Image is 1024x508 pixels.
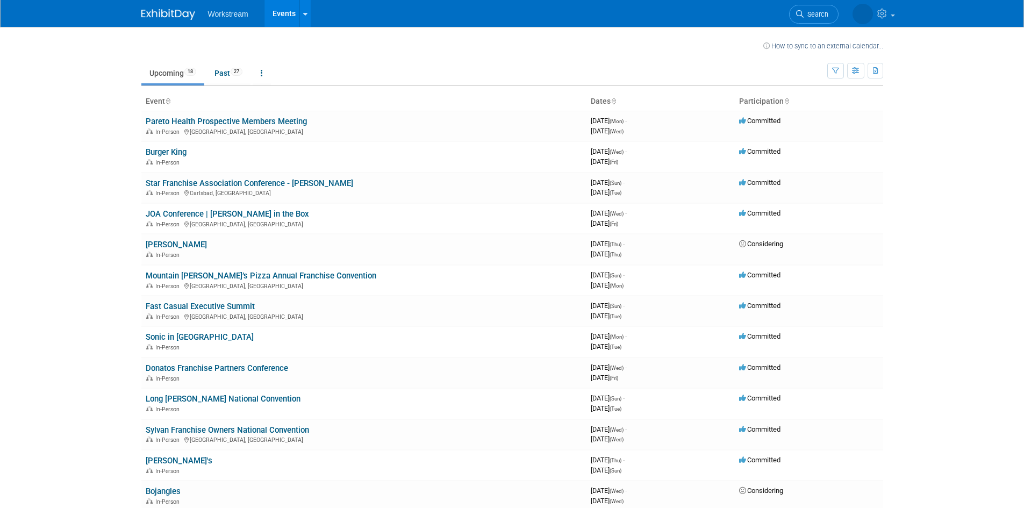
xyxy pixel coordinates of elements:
span: - [625,117,627,125]
span: (Tue) [610,190,621,196]
span: [DATE] [591,435,624,443]
span: [DATE] [591,147,627,155]
span: (Wed) [610,437,624,442]
span: [DATE] [591,404,621,412]
span: [DATE] [591,394,625,402]
img: Patrick Ledesma [853,4,873,24]
span: [DATE] [591,332,627,340]
a: Sylvan Franchise Owners National Convention [146,425,309,435]
a: Search [789,5,839,24]
span: (Sun) [610,468,621,474]
img: In-Person Event [146,128,153,134]
a: Sort by Start Date [611,97,616,105]
span: - [625,332,627,340]
span: (Fri) [610,159,618,165]
span: (Mon) [610,118,624,124]
span: Considering [739,486,783,495]
div: [GEOGRAPHIC_DATA], [GEOGRAPHIC_DATA] [146,312,582,320]
span: (Wed) [610,488,624,494]
img: In-Person Event [146,159,153,164]
a: Sonic in [GEOGRAPHIC_DATA] [146,332,254,342]
img: In-Person Event [146,252,153,257]
span: (Wed) [610,128,624,134]
span: - [623,240,625,248]
span: (Thu) [610,457,621,463]
span: In-Person [155,252,183,259]
span: In-Person [155,128,183,135]
span: (Sun) [610,273,621,278]
span: [DATE] [591,240,625,248]
span: Committed [739,302,780,310]
span: (Wed) [610,149,624,155]
span: (Tue) [610,406,621,412]
span: - [623,394,625,402]
span: (Tue) [610,313,621,319]
span: (Sun) [610,180,621,186]
a: Past27 [206,63,250,83]
span: (Fri) [610,221,618,227]
span: Workstream [208,10,248,18]
a: Fast Casual Executive Summit [146,302,255,311]
a: Donatos Franchise Partners Conference [146,363,288,373]
span: Committed [739,117,780,125]
img: ExhibitDay [141,9,195,20]
span: [DATE] [591,271,625,279]
img: In-Person Event [146,498,153,504]
span: - [623,456,625,464]
span: Committed [739,178,780,187]
span: - [625,147,627,155]
span: In-Person [155,406,183,413]
span: - [623,271,625,279]
span: Committed [739,332,780,340]
span: In-Person [155,221,183,228]
span: [DATE] [591,312,621,320]
span: In-Person [155,498,183,505]
span: 18 [184,68,196,76]
a: [PERSON_NAME]'s [146,456,212,466]
span: (Mon) [610,334,624,340]
span: Committed [739,425,780,433]
span: [DATE] [591,281,624,289]
span: [DATE] [591,302,625,310]
span: - [625,425,627,433]
span: In-Person [155,375,183,382]
a: [PERSON_NAME] [146,240,207,249]
span: - [625,363,627,371]
span: In-Person [155,190,183,197]
span: (Tue) [610,344,621,350]
span: [DATE] [591,374,618,382]
img: In-Person Event [146,437,153,442]
img: In-Person Event [146,283,153,288]
a: Sort by Participation Type [784,97,789,105]
span: 27 [231,68,242,76]
span: [DATE] [591,466,621,474]
img: In-Person Event [146,190,153,195]
span: - [623,178,625,187]
span: In-Person [155,313,183,320]
span: [DATE] [591,219,618,227]
span: [DATE] [591,425,627,433]
a: Burger King [146,147,187,157]
span: (Wed) [610,211,624,217]
th: Participation [735,92,883,111]
div: [GEOGRAPHIC_DATA], [GEOGRAPHIC_DATA] [146,127,582,135]
span: Considering [739,240,783,248]
a: Bojangles [146,486,181,496]
a: Long [PERSON_NAME] National Convention [146,394,300,404]
a: Sort by Event Name [165,97,170,105]
span: (Wed) [610,427,624,433]
span: [DATE] [591,363,627,371]
a: Pareto Health Prospective Members Meeting [146,117,307,126]
span: [DATE] [591,117,627,125]
span: [DATE] [591,178,625,187]
span: Committed [739,363,780,371]
div: [GEOGRAPHIC_DATA], [GEOGRAPHIC_DATA] [146,219,582,228]
a: Star Franchise Association Conference - [PERSON_NAME] [146,178,353,188]
img: In-Person Event [146,313,153,319]
th: Dates [586,92,735,111]
img: In-Person Event [146,221,153,226]
img: In-Person Event [146,375,153,381]
img: In-Person Event [146,344,153,349]
span: (Thu) [610,241,621,247]
span: (Sun) [610,303,621,309]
